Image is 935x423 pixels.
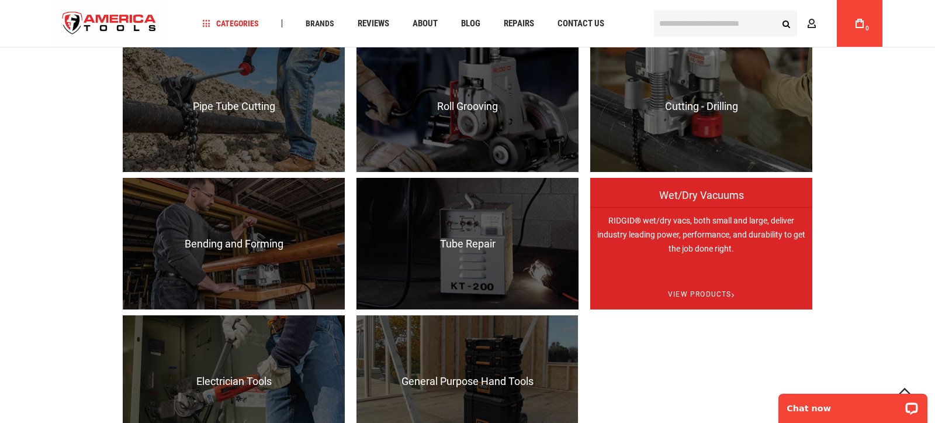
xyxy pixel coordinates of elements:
[352,16,394,32] a: Reviews
[123,40,345,172] a: Pipe Tube Cutting
[590,178,812,309] a: Wet/Dry Vacuums RIDGID® wet/dry vacs, both small and large, deliver industry leading power, perfo...
[407,16,443,32] a: About
[557,19,604,28] span: Contact Us
[123,376,345,387] span: Electrician Tools
[123,238,345,250] span: Bending and Forming
[356,376,579,387] span: General Purpose Hand Tools
[356,40,579,172] a: Roll Grooving
[356,178,579,309] a: Tube Repair
[306,19,334,27] span: Brands
[203,19,259,27] span: Categories
[300,16,340,32] a: Brands
[771,386,935,423] iframe: LiveChat chat widget
[356,238,579,250] span: Tube Repair
[123,178,345,309] a: Bending and Forming
[461,19,480,28] span: Blog
[590,101,812,112] span: Cutting - Drilling
[358,19,389,28] span: Reviews
[356,101,579,112] span: Roll Grooving
[456,16,486,32] a: Blog
[865,25,869,32] span: 0
[552,16,610,32] a: Contact Us
[590,207,812,339] p: RIDGID® wet/dry vacs, both small and large, deliver industry leading power, performance, and dura...
[198,16,264,32] a: Categories
[590,190,812,213] span: Wet/Dry Vacuums
[123,101,345,112] span: Pipe Tube Cutting
[775,12,797,35] button: Search
[504,19,534,28] span: Repairs
[590,40,812,172] a: Cutting - Drilling
[53,2,166,46] img: America Tools
[413,19,438,28] span: About
[590,280,812,309] span: View Products
[53,2,166,46] a: store logo
[498,16,539,32] a: Repairs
